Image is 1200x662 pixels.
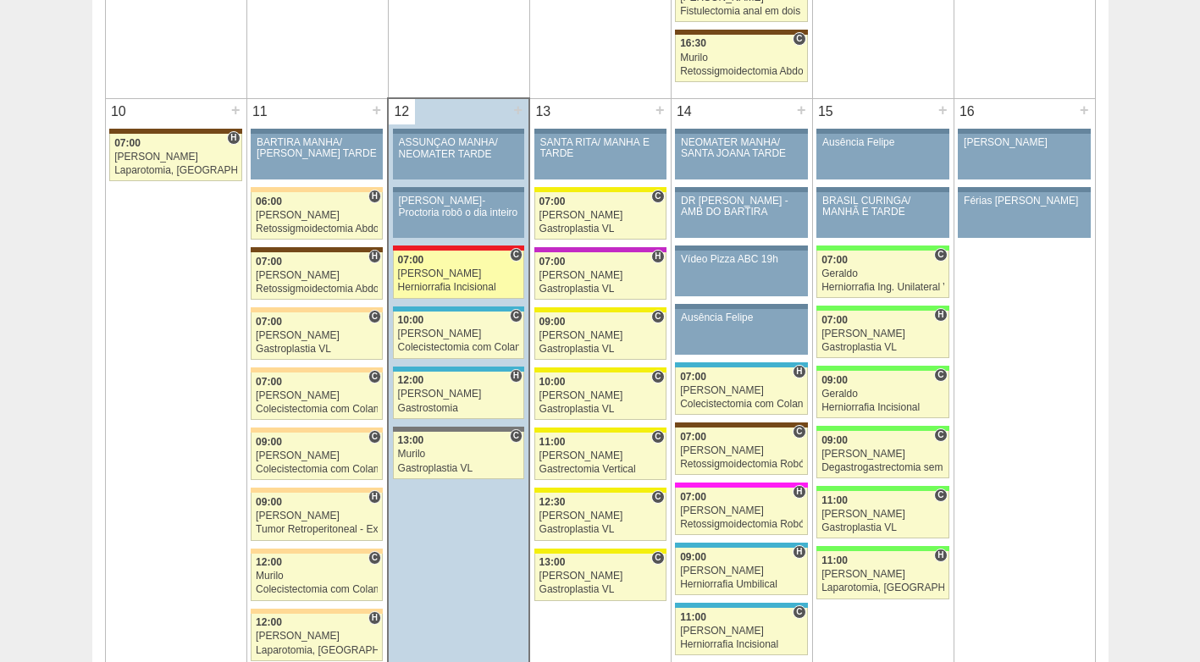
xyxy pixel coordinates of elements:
[680,505,803,516] div: [PERSON_NAME]
[256,571,378,582] div: Murilo
[964,196,1085,207] div: Férias [PERSON_NAME]
[398,268,520,279] div: [PERSON_NAME]
[821,402,944,413] div: Herniorrafia Incisional
[934,368,947,382] span: Consultório
[675,187,807,192] div: Key: Aviso
[816,486,948,491] div: Key: Brasil
[368,190,381,203] span: Hospital
[681,312,802,323] div: Ausência Felipe
[954,99,981,124] div: 16
[257,137,377,159] div: BARTIRA MANHÃ/ [PERSON_NAME] TARDE
[675,367,807,415] a: H 07:00 [PERSON_NAME] Colecistectomia com Colangiografia VL
[256,210,378,221] div: [PERSON_NAME]
[251,367,383,372] div: Key: Bartira
[256,223,378,234] div: Retossigmoidectomia Abdominal VL
[256,256,282,268] span: 07:00
[251,129,383,134] div: Key: Aviso
[680,626,803,637] div: [PERSON_NAME]
[398,314,424,326] span: 10:00
[251,187,383,192] div: Key: Bartira
[680,371,706,383] span: 07:00
[251,252,383,300] a: H 07:00 [PERSON_NAME] Retossigmoidectomia Abdominal VL
[106,99,132,124] div: 10
[114,165,237,176] div: Laparotomia, [GEOGRAPHIC_DATA], Drenagem, Bridas
[821,389,944,400] div: Geraldo
[675,35,807,82] a: C 16:30 Murilo Retossigmoidectomia Abdominal VL
[534,428,666,433] div: Key: Santa Rita
[368,250,381,263] span: Hospital
[680,579,803,590] div: Herniorrafia Umbilical
[675,608,807,655] a: C 11:00 [PERSON_NAME] Herniorrafia Incisional
[256,316,282,328] span: 07:00
[114,137,141,149] span: 07:00
[539,376,566,388] span: 10:00
[256,196,282,207] span: 06:00
[256,616,282,628] span: 12:00
[539,584,661,595] div: Gastroplastia VL
[675,304,807,309] div: Key: Aviso
[681,254,802,265] div: Vídeo Pizza ABC 19h
[794,99,809,121] div: +
[251,134,383,179] a: BARTIRA MANHÃ/ [PERSON_NAME] TARDE
[251,428,383,433] div: Key: Bartira
[821,462,944,473] div: Degastrogastrectomia sem vago
[821,374,848,386] span: 09:00
[539,256,566,268] span: 07:00
[393,312,524,359] a: C 10:00 [PERSON_NAME] Colecistectomia com Colangiografia VL
[958,129,1090,134] div: Key: Aviso
[534,488,666,493] div: Key: Santa Rita
[229,99,243,121] div: +
[539,316,566,328] span: 09:00
[539,330,661,341] div: [PERSON_NAME]
[369,99,384,121] div: +
[256,524,378,535] div: Tumor Retroperitoneal - Exerese
[109,129,241,134] div: Key: Santa Joana
[964,137,1085,148] div: [PERSON_NAME]
[680,551,706,563] span: 09:00
[675,362,807,367] div: Key: Neomater
[793,425,805,439] span: Consultório
[539,344,661,355] div: Gastroplastia VL
[393,367,524,372] div: Key: Neomater
[675,192,807,238] a: DR [PERSON_NAME] - AMB DO BARTIRA
[651,551,664,565] span: Consultório
[256,645,378,656] div: Laparotomia, [GEOGRAPHIC_DATA], Drenagem, Bridas VL
[393,251,524,298] a: C 07:00 [PERSON_NAME] Herniorrafia Incisional
[399,196,519,218] div: [PERSON_NAME]-Proctoria robô o dia inteiro
[675,428,807,475] a: C 07:00 [PERSON_NAME] Retossigmoidectomia Robótica
[534,312,666,360] a: C 09:00 [PERSON_NAME] Gastroplastia VL
[821,569,944,580] div: [PERSON_NAME]
[251,609,383,614] div: Key: Bartira
[540,137,661,159] div: SANTA RITA/ MANHÃ E TARDE
[675,548,807,595] a: H 09:00 [PERSON_NAME] Herniorrafia Umbilical
[680,611,706,623] span: 11:00
[816,129,948,134] div: Key: Aviso
[934,428,947,442] span: Consultório
[821,342,944,353] div: Gastroplastia VL
[539,270,661,281] div: [PERSON_NAME]
[398,282,520,293] div: Herniorrafia Incisional
[821,254,848,266] span: 07:00
[821,282,944,293] div: Herniorrafia Ing. Unilateral VL
[816,431,948,478] a: C 09:00 [PERSON_NAME] Degastrogastrectomia sem vago
[398,254,424,266] span: 07:00
[822,196,943,218] div: BRASIL CURINGA/ MANHÃ E TARDE
[227,131,240,145] span: Hospital
[393,432,524,479] a: C 13:00 Murilo Gastroplastia VL
[816,546,948,551] div: Key: Brasil
[675,30,807,35] div: Key: Santa Joana
[398,374,424,386] span: 12:00
[251,493,383,540] a: H 09:00 [PERSON_NAME] Tumor Retroperitoneal - Exerese
[958,187,1090,192] div: Key: Aviso
[399,137,519,159] div: ASSUNÇÃO MANHÃ/ NEOMATER TARDE
[675,251,807,296] a: Vídeo Pizza ABC 19h
[821,449,944,460] div: [PERSON_NAME]
[368,490,381,504] span: Hospital
[539,390,661,401] div: [PERSON_NAME]
[934,549,947,562] span: Hospital
[821,434,848,446] span: 09:00
[393,372,524,419] a: H 12:00 [PERSON_NAME] Gastrostomia
[680,52,803,63] div: Murilo
[681,137,802,159] div: NEOMATER MANHÃ/ SANTA JOANA TARDE
[389,99,415,124] div: 12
